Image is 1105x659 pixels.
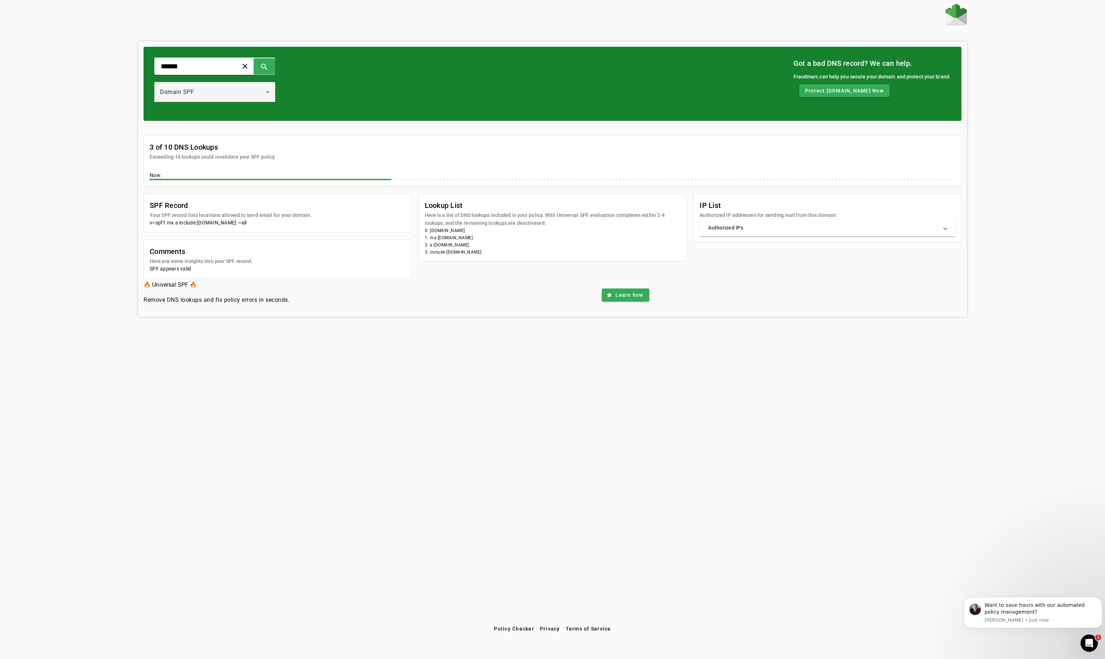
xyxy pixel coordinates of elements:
[708,224,938,231] mat-panel-title: Authorized IPs
[150,219,405,226] div: v=spf1 mx a include:[DOMAIN_NAME] ~all
[425,241,681,249] li: 2: a:[DOMAIN_NAME]
[602,288,649,301] button: Learn how
[537,622,563,635] button: Privacy
[150,172,955,180] div: Now:
[799,84,890,97] button: Protect [DOMAIN_NAME] Now
[425,211,681,227] mat-card-subtitle: Here is a list of DNS lookups included in your policy. With Universal SPF, evaluation completes w...
[160,88,194,95] span: Domain SPF
[491,622,537,635] button: Policy Checker
[1095,635,1101,640] span: 1
[700,211,837,219] mat-card-subtitle: Authorized IP addresses for sending mail from this domain:
[150,200,312,211] mat-card-title: SPF Record
[425,234,681,241] li: 1: mx:[DOMAIN_NAME]
[1081,635,1098,652] iframe: Intercom live chat
[494,626,534,632] span: Policy Checker
[425,249,681,256] li: 3: include:[DOMAIN_NAME]
[150,141,276,153] mat-card-title: 3 of 10 DNS Lookups
[700,200,837,211] mat-card-title: IP List
[793,58,951,69] mat-card-title: Got a bad DNS record? We can help.
[150,257,253,265] mat-card-subtitle: Here are some insights into your SPF record.
[793,73,951,81] div: Fraudmarc can help you secure your domain and protect your brand.
[150,246,253,257] mat-card-title: Comments
[805,87,884,94] span: Protect [DOMAIN_NAME] Now
[615,291,643,299] span: Learn how
[563,622,614,635] button: Terms of Service
[566,626,611,632] span: Terms of Service
[425,227,681,234] li: 0: [DOMAIN_NAME]
[144,296,290,304] h4: Remove DNS lookups and fix policy errors in seconds.
[700,219,955,236] mat-expansion-panel-header: Authorized IPs
[961,586,1105,640] iframe: Intercom notifications message
[945,4,967,25] img: Fraudmarc Logo
[150,265,405,272] div: SPF appears valid
[540,626,560,632] span: Privacy
[425,200,681,211] mat-card-title: Lookup List
[945,4,967,27] a: Home
[144,280,290,290] h3: 🔥 Universal SPF 🔥
[150,153,276,161] mat-card-subtitle: Exceeding 10 lookups could invalidate your SPF policy.
[150,211,312,219] mat-card-subtitle: Your SPF record lists locations allowed to send email for your domain.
